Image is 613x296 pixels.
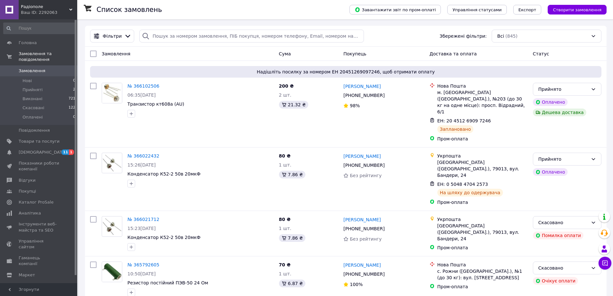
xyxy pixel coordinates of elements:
[19,160,60,172] span: Показники роботи компанії
[73,114,75,120] span: 0
[279,271,292,276] span: 1 шт.
[19,221,60,233] span: Інструменти веб-майстра та SEO
[127,83,159,89] a: № 366102506
[73,78,75,84] span: 0
[437,118,491,123] span: ЕН: 20 4512 6909 7246
[538,219,588,226] div: Скасовано
[342,270,386,279] div: [PHONE_NUMBER]
[19,255,60,267] span: Гаманець компанії
[279,280,305,287] div: 6.87 ₴
[102,153,122,173] a: Фото товару
[350,103,360,108] span: 98%
[69,96,75,102] span: 721
[23,114,43,120] span: Оплачені
[279,217,291,222] span: 80 ₴
[23,105,44,111] span: Скасовані
[19,272,35,278] span: Маркет
[279,234,305,242] div: 7.86 ₴
[541,7,607,12] a: Створити замовлення
[437,125,474,133] div: Заплановано
[69,105,75,111] span: 122
[279,162,292,167] span: 1 шт.
[279,92,292,98] span: 2 шт.
[350,236,382,242] span: Без рейтингу
[437,182,488,187] span: ЕН: 0 5048 4704 2573
[279,226,292,231] span: 1 шт.
[538,86,588,93] div: Прийнято
[21,10,77,15] div: Ваш ID: 2292063
[538,264,588,272] div: Скасовано
[102,216,122,237] a: Фото товару
[61,149,69,155] span: 11
[19,149,66,155] span: [DEMOGRAPHIC_DATA]
[513,5,542,14] button: Експорт
[127,235,200,240] a: Конденсатор К52-2 50в 20мкФ
[437,189,503,196] div: На шляху до одержувача
[139,30,364,43] input: Пошук за номером замовлення, ПІБ покупця, номером телефону, Email, номером накладної
[437,216,528,223] div: Укрпошта
[102,218,122,234] img: Фото товару
[73,87,75,93] span: 2
[127,280,208,285] a: Резистор постійний ПЭВ-50 24 Ом
[349,5,441,14] button: Завантажити звіт по пром-оплаті
[452,7,502,12] span: Управління статусами
[279,171,305,178] div: 7.86 ₴
[19,199,53,205] span: Каталог ProSale
[102,262,122,282] img: Фото товару
[127,153,159,158] a: № 366022432
[23,78,32,84] span: Нові
[127,271,156,276] span: 10:50[DATE]
[102,51,130,56] span: Замовлення
[23,87,42,93] span: Прийняті
[343,83,381,90] a: [PERSON_NAME]
[127,171,200,177] a: Конденсатор К52-2 50в 20мкФ
[19,51,77,62] span: Замовлення та повідомлення
[553,7,601,12] span: Створити замовлення
[437,262,528,268] div: Нова Пошта
[430,51,477,56] span: Доставка та оплата
[19,68,45,74] span: Замовлення
[21,4,69,10] span: Радіополе
[19,138,60,144] span: Товари та послуги
[533,51,549,56] span: Статус
[279,51,291,56] span: Cума
[538,156,588,163] div: Прийнято
[437,244,528,251] div: Пром-оплата
[548,5,607,14] button: Створити замовлення
[93,69,599,75] span: Надішліть посилку за номером ЕН 20451269097246, щоб отримати оплату
[343,262,381,268] a: [PERSON_NAME]
[127,226,156,231] span: 15:23[DATE]
[533,109,586,116] div: Дешева доставка
[437,199,528,205] div: Пром-оплата
[23,96,42,102] span: Виконані
[437,153,528,159] div: Укрпошта
[102,155,122,171] img: Фото товару
[355,7,436,13] span: Завантажити звіт по пром-оплаті
[127,101,184,107] a: Транзистор кт608а (AU)
[437,159,528,178] div: [GEOGRAPHIC_DATA] ([GEOGRAPHIC_DATA].), 79013, вул. Бандери, 24
[127,92,156,98] span: 06:35[DATE]
[19,177,35,183] span: Відгуки
[69,149,74,155] span: 1
[437,268,528,281] div: с. Рожни ([GEOGRAPHIC_DATA].), №1 (до 30 кг): вул. [STREET_ADDRESS]
[102,83,122,103] img: Фото товару
[497,33,504,39] span: Всі
[518,7,536,12] span: Експорт
[279,262,291,267] span: 70 ₴
[127,262,159,267] a: № 365792605
[533,168,568,176] div: Оплачено
[19,40,37,46] span: Головна
[19,128,50,133] span: Повідомлення
[437,283,528,290] div: Пром-оплата
[19,210,41,216] span: Аналітика
[102,262,122,282] a: Фото товару
[342,161,386,170] div: [PHONE_NUMBER]
[19,188,36,194] span: Покупці
[97,6,162,14] h1: Список замовлень
[342,224,386,233] div: [PHONE_NUMBER]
